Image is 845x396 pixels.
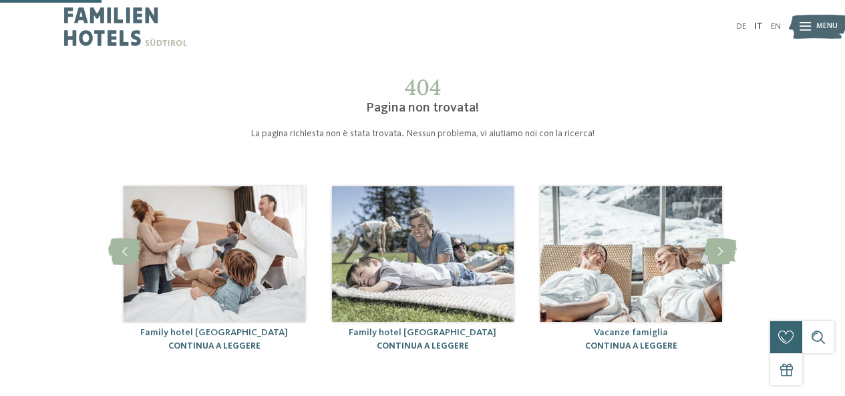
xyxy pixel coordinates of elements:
[169,127,677,140] p: La pagina richiesta non è stata trovata. Nessun problema, vi aiutiamo noi con la ricerca!
[366,102,479,115] span: Pagina non trovata!
[332,186,514,322] img: 404
[540,186,722,322] img: 404
[585,342,677,351] a: continua a leggere
[736,22,746,31] a: DE
[594,328,668,337] a: Vacanze famiglia
[140,328,288,337] a: Family hotel [GEOGRAPHIC_DATA]
[771,22,781,31] a: EN
[377,342,469,351] a: continua a leggere
[168,342,261,351] a: continua a leggere
[124,186,305,322] img: 404
[816,21,838,32] span: Menu
[349,328,496,337] a: Family hotel [GEOGRAPHIC_DATA]
[754,22,763,31] a: IT
[405,73,441,101] span: 404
